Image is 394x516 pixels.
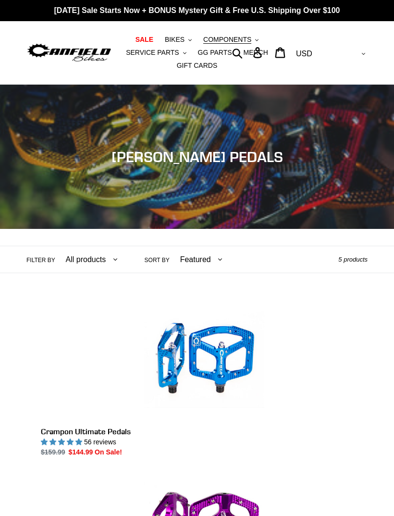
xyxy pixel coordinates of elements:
span: [PERSON_NAME] PEDALS [111,148,283,165]
span: BIKES [165,36,185,44]
a: SALE [131,33,158,46]
button: COMPONENTS [198,33,263,46]
label: Sort by [145,256,170,264]
a: GIFT CARDS [172,59,222,72]
span: SALE [135,36,153,44]
span: SERVICE PARTS [126,49,179,57]
label: Filter by [26,256,55,264]
img: Canfield Bikes [26,42,112,63]
a: GG PARTS [193,46,237,59]
span: GG PARTS [198,49,232,57]
button: SERVICE PARTS [121,46,191,59]
span: 5 products [338,256,368,263]
span: GIFT CARDS [177,62,218,70]
button: BIKES [160,33,197,46]
span: COMPONENTS [203,36,251,44]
